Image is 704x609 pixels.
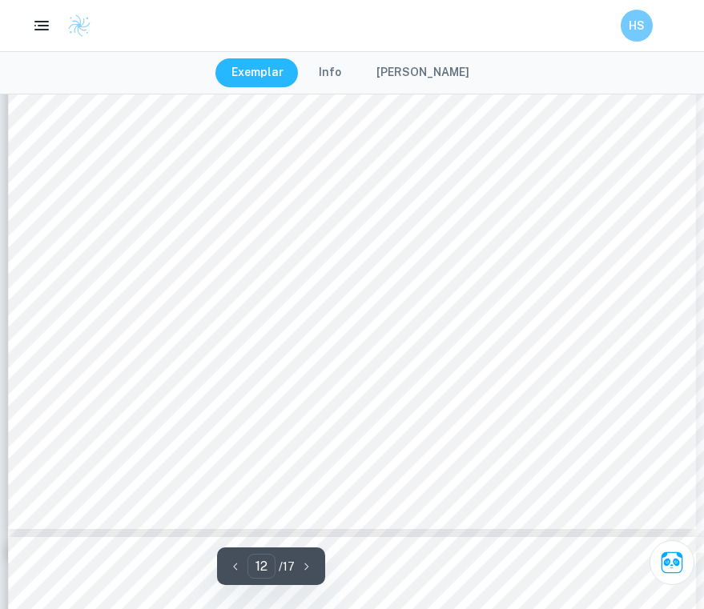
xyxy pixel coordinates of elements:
[650,540,694,585] button: Ask Clai
[58,14,91,38] a: Clastify logo
[279,558,295,575] p: / 17
[628,17,646,34] h6: HS
[360,58,485,87] button: [PERSON_NAME]
[67,14,91,38] img: Clastify logo
[303,58,357,87] button: Info
[621,10,653,42] button: HS
[215,58,300,87] button: Exemplar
